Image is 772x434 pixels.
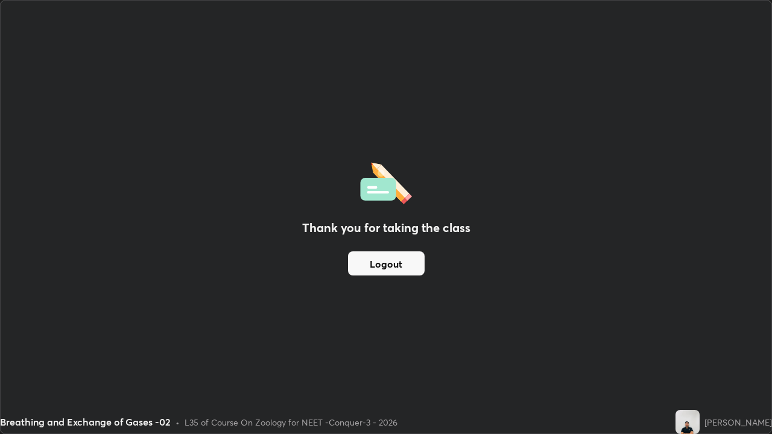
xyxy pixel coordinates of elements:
h2: Thank you for taking the class [302,219,470,237]
div: • [176,416,180,429]
img: bc45ff1babc54a88b3b2e133d9890c25.jpg [675,410,700,434]
img: offlineFeedback.1438e8b3.svg [360,159,412,204]
button: Logout [348,251,425,275]
div: [PERSON_NAME] [704,416,772,429]
div: L35 of Course On Zoology for NEET -Conquer-3 - 2026 [185,416,397,429]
